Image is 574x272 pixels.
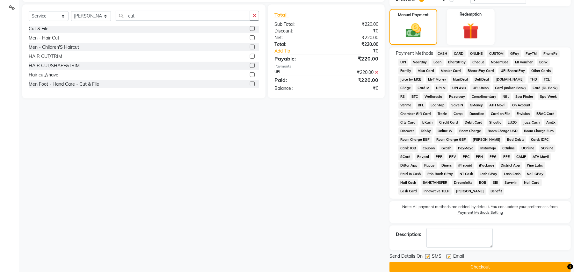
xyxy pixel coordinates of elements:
span: COnline [500,145,517,152]
span: LoanTap [429,102,447,109]
span: Juice by MCB [398,76,424,83]
span: BOB [477,179,488,186]
span: Master Card [439,67,463,75]
span: MyT Money [426,76,448,83]
span: Room Charge [457,127,483,135]
span: Trade [436,110,449,118]
span: Room Charge Euro [522,127,556,135]
div: Payments [274,64,378,69]
span: Jazz Cash [521,119,542,126]
span: BFL [416,102,426,109]
span: Diners [440,162,454,169]
span: Rupay [422,162,437,169]
span: [DOMAIN_NAME] [493,76,526,83]
span: GMoney [468,102,485,109]
span: UPI Axis [450,84,468,92]
span: Visa Card [416,67,436,75]
div: UPI [270,69,326,76]
button: Checkout [389,262,571,272]
span: [PERSON_NAME] [471,136,503,143]
span: UPI BharatPay [498,67,527,75]
span: SBI [490,179,500,186]
span: Bad Debts [505,136,527,143]
span: Benefit [489,188,504,195]
a: Add Tip [270,48,336,54]
div: ₹220.00 [326,76,383,84]
span: BANKTANSFER [421,179,449,186]
span: UPI Union [470,84,490,92]
span: Nail Cash [398,179,418,186]
span: PPG [488,153,499,161]
span: Instamojo [478,145,498,152]
span: Dreamfolks [452,179,475,186]
span: Room Charge EGP [398,136,432,143]
span: Other Cards [529,67,553,75]
span: AmEx [544,119,558,126]
span: PhonePe [541,50,560,57]
span: PPV [447,153,458,161]
span: Comp [452,110,465,118]
span: Nail GPay [525,170,546,178]
span: Online W [436,127,455,135]
div: ₹220.00 [326,41,383,48]
span: CEdge [398,84,413,92]
span: PayMaya [456,145,476,152]
input: Search or Scan [116,11,250,21]
span: BRAC Card [534,110,557,118]
span: Spa Finder [513,93,535,100]
span: MosamBee [489,59,511,66]
label: Manual Payment [398,12,429,18]
span: Save-In [503,179,520,186]
span: SOnline [539,145,556,152]
span: Debit Card [463,119,485,126]
div: Description: [396,231,421,238]
span: Total [274,11,289,18]
div: ₹0 [326,28,383,34]
img: _cash.svg [401,22,426,39]
span: Card: IDFC [529,136,550,143]
span: Card M [416,84,432,92]
span: iPackage [477,162,496,169]
span: Send Details On [389,253,423,261]
span: NT Cash [458,170,475,178]
span: LUZO [506,119,519,126]
span: CASH [436,50,449,57]
span: PPC [461,153,471,161]
span: Complimentary [469,93,498,100]
span: CUSTOM [487,50,506,57]
span: Cheque [470,59,486,66]
div: Cut & File [29,25,48,32]
div: ₹220.00 [326,55,383,62]
span: Innovative TELR [422,188,452,195]
span: ONLINE [468,50,485,57]
span: iPrepaid [456,162,475,169]
div: Total: [270,41,326,48]
div: Paid: [270,76,326,84]
div: Men - Hair Cut [29,35,59,41]
div: ₹220.00 [326,69,383,76]
span: Room Charge USD [485,127,520,135]
span: Pine Labs [525,162,545,169]
span: PPE [501,153,512,161]
span: THD [528,76,539,83]
div: Hair cut/shave [29,72,58,78]
span: Nail Card [522,179,542,186]
span: Discover [398,127,416,135]
span: MI Voucher [513,59,535,66]
span: District App [499,162,522,169]
span: Lash Card [398,188,419,195]
span: Family [398,67,413,75]
span: Wellnessta [423,93,445,100]
div: Net: [270,34,326,41]
label: Note: All payment methods are added, by default. You can update your preferences from [396,204,564,218]
span: Envision [515,110,532,118]
div: ₹0 [336,48,383,54]
div: ₹220.00 [326,34,383,41]
img: _gift.svg [458,21,484,41]
span: PayTM [524,50,539,57]
span: ATH Movil [487,102,508,109]
span: SMS [432,253,441,261]
span: PPR [434,153,445,161]
label: Payment Methods Setting [457,210,503,215]
span: Credit Card [437,119,460,126]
